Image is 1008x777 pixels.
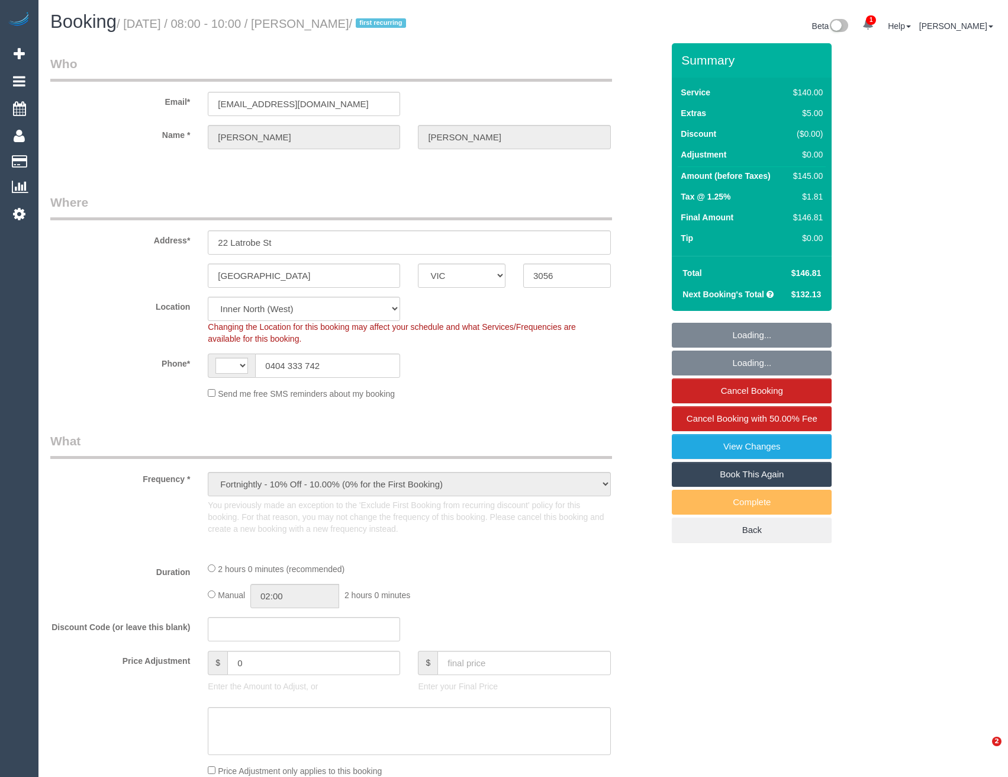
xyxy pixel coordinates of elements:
[812,21,849,31] a: Beta
[681,149,726,160] label: Adjustment
[218,389,395,399] span: Send me free SMS reminders about my booking
[672,406,832,431] a: Cancel Booking with 50.00% Fee
[681,128,716,140] label: Discount
[681,86,710,98] label: Service
[672,378,832,403] a: Cancel Booking
[41,125,199,141] label: Name *
[788,191,823,203] div: $1.81
[117,17,410,30] small: / [DATE] / 08:00 - 10:00 / [PERSON_NAME]
[41,651,199,667] label: Price Adjustment
[50,11,117,32] span: Booking
[208,499,610,535] p: You previously made an exception to the 'Exclude First Booking from recurring discount' policy fo...
[50,194,612,220] legend: Where
[255,354,400,378] input: Phone*
[208,322,576,343] span: Changing the Location for this booking may affect your schedule and what Services/Frequencies are...
[681,211,733,223] label: Final Amount
[208,125,400,149] input: First Name*
[218,590,245,600] span: Manual
[208,264,400,288] input: Suburb*
[41,562,199,578] label: Duration
[788,211,823,223] div: $146.81
[208,651,227,675] span: $
[41,230,199,246] label: Address*
[968,737,996,765] iframe: Intercom live chat
[418,125,610,149] input: Last Name*
[418,651,437,675] span: $
[682,290,764,299] strong: Next Booking's Total
[41,469,199,485] label: Frequency *
[791,268,822,278] span: $146.81
[681,191,730,203] label: Tax @ 1.25%
[41,297,199,313] label: Location
[672,518,832,542] a: Back
[7,12,31,28] img: Automaid Logo
[681,107,706,119] label: Extras
[788,128,823,140] div: ($0.00)
[208,680,400,692] p: Enter the Amount to Adjust, or
[50,432,612,459] legend: What
[218,766,382,776] span: Price Adjustment only applies to this booking
[437,651,610,675] input: final price
[829,19,848,34] img: New interface
[523,264,611,288] input: Post Code*
[50,55,612,82] legend: Who
[681,170,770,182] label: Amount (before Taxes)
[856,12,880,38] a: 1
[681,53,826,67] h3: Summary
[356,18,406,28] span: first recurring
[349,17,410,30] span: /
[788,170,823,182] div: $145.00
[41,354,199,370] label: Phone*
[672,462,832,487] a: Book This Again
[681,232,693,244] label: Tip
[41,617,199,633] label: Discount Code (or leave this blank)
[682,268,701,278] strong: Total
[888,21,911,31] a: Help
[418,680,610,692] p: Enter your Final Price
[218,564,344,574] span: 2 hours 0 minutes (recommended)
[344,590,410,600] span: 2 hours 0 minutes
[788,86,823,98] div: $140.00
[41,92,199,108] label: Email*
[788,107,823,119] div: $5.00
[208,92,400,116] input: Email*
[919,21,993,31] a: [PERSON_NAME]
[791,290,822,299] span: $132.13
[687,413,817,423] span: Cancel Booking with 50.00% Fee
[788,149,823,160] div: $0.00
[788,232,823,244] div: $0.00
[992,737,1001,746] span: 2
[866,15,876,25] span: 1
[672,434,832,459] a: View Changes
